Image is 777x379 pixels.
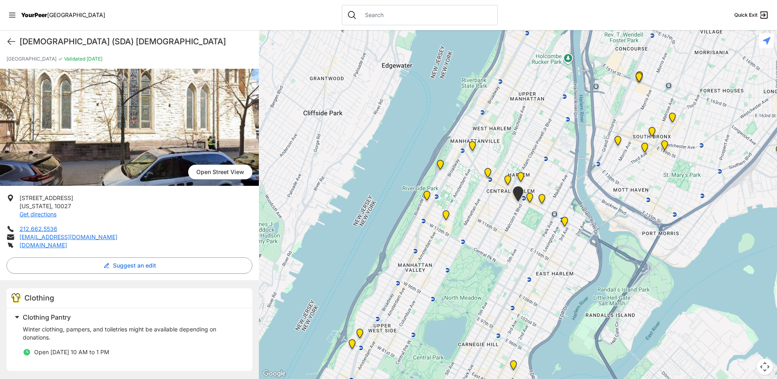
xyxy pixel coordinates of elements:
[54,203,71,209] span: 10027
[525,193,535,206] div: Manhattan
[64,56,85,62] span: Validated
[647,127,657,140] div: The Bronx
[660,140,670,153] div: The Bronx Pride Center
[435,160,445,173] div: Manhattan
[634,72,644,85] div: South Bronx NeON Works
[23,313,71,321] span: Clothing Pantry
[508,360,519,373] div: Avenue Church
[23,325,243,342] p: Winter clothing, pampers, and toiletries might be available depending on donations.
[188,165,252,179] span: Open Street View
[613,136,623,149] div: Harm Reduction Center
[422,191,432,204] div: Ford Hall
[85,56,102,62] span: [DATE]
[355,329,365,342] div: Pathways Adult Drop-In Program
[58,56,63,62] span: ✓
[20,203,51,209] span: [US_STATE]
[20,225,57,232] a: 212.662.5536
[634,71,645,84] div: Bronx
[560,217,570,230] div: Main Location
[667,113,677,126] div: Bronx Youth Center (BYC)
[261,368,288,379] img: Google
[20,233,117,240] a: [EMAIL_ADDRESS][DOMAIN_NAME]
[483,168,493,181] div: The PILLARS – Holistic Recovery Support
[537,194,547,207] div: East Harlem
[34,349,109,355] span: Open [DATE] 10 AM to 1 PM
[516,172,526,185] div: Manhattan
[20,211,56,218] a: Get directions
[503,175,513,188] div: Uptown/Harlem DYCD Youth Drop-in Center
[20,242,67,248] a: [DOMAIN_NAME]
[261,368,288,379] a: Open this area in Google Maps (opens a new window)
[7,56,56,62] span: [GEOGRAPHIC_DATA]
[360,11,493,19] input: Search
[21,11,47,18] span: YourPeer
[113,261,156,270] span: Suggest an edit
[51,203,53,209] span: ,
[734,10,769,20] a: Quick Exit
[20,36,252,47] h1: [DEMOGRAPHIC_DATA] (SDA) [DEMOGRAPHIC_DATA]
[7,257,252,274] button: Suggest an edit
[757,359,773,375] button: Map camera controls
[24,294,54,302] span: Clothing
[441,210,451,223] div: The Cathedral Church of St. John the Divine
[47,11,105,18] span: [GEOGRAPHIC_DATA]
[21,13,105,17] a: YourPeer[GEOGRAPHIC_DATA]
[734,12,757,18] span: Quick Exit
[20,194,73,201] span: [STREET_ADDRESS]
